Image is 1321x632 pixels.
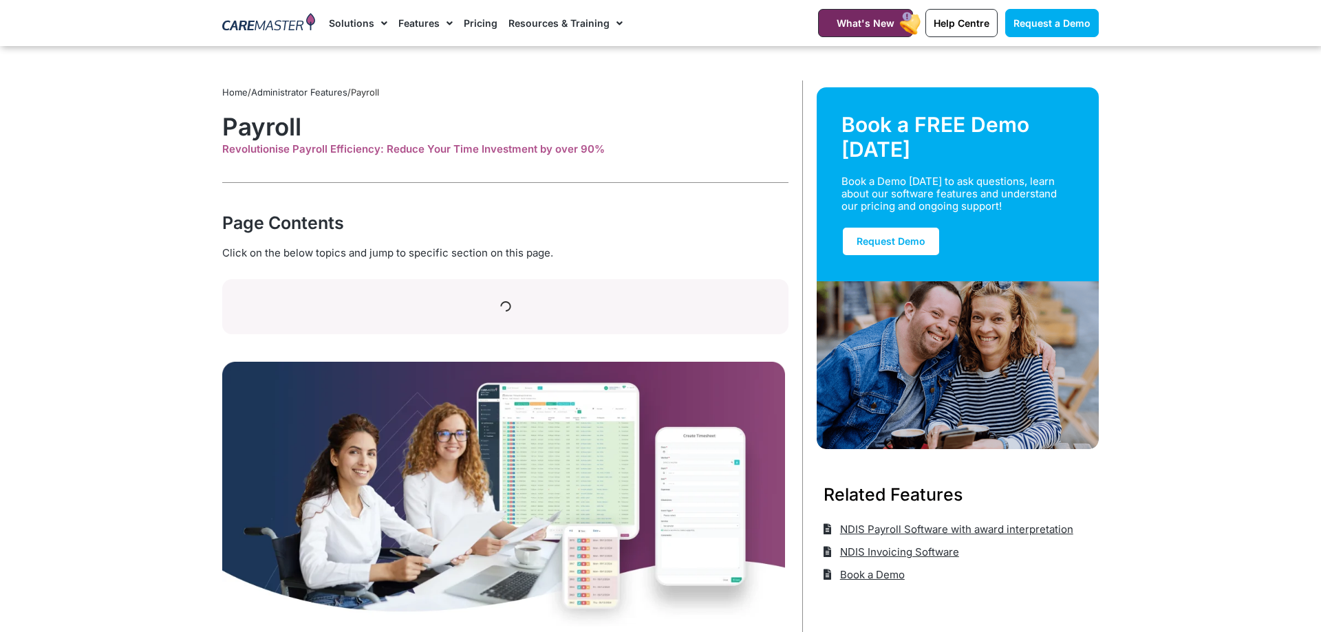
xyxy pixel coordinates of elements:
span: What's New [837,17,894,29]
div: Page Contents [222,210,788,235]
img: Support Worker and NDIS Participant out for a coffee. [817,281,1099,449]
h3: Related Features [824,482,1092,507]
a: Book a Demo [824,563,905,586]
span: Payroll [351,87,379,98]
span: Help Centre [934,17,989,29]
span: / / [222,87,379,98]
img: CareMaster Logo [222,13,315,34]
div: Book a FREE Demo [DATE] [841,112,1074,162]
div: Book a Demo [DATE] to ask questions, learn about our software features and understand our pricing... [841,175,1057,213]
div: Click on the below topics and jump to specific section on this page. [222,246,788,261]
a: NDIS Invoicing Software [824,541,959,563]
a: Administrator Features [251,87,347,98]
a: Help Centre [925,9,998,37]
h1: Payroll [222,112,788,141]
a: Request a Demo [1005,9,1099,37]
a: Home [222,87,248,98]
span: NDIS Payroll Software with award interpretation [837,518,1073,541]
span: Book a Demo [837,563,905,586]
a: Request Demo [841,226,941,257]
div: Revolutionise Payroll Efficiency: Reduce Your Time Investment by over 90% [222,143,788,155]
a: What's New [818,9,913,37]
span: NDIS Invoicing Software [837,541,959,563]
a: NDIS Payroll Software with award interpretation [824,518,1073,541]
span: Request a Demo [1013,17,1091,29]
span: Request Demo [857,235,925,247]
